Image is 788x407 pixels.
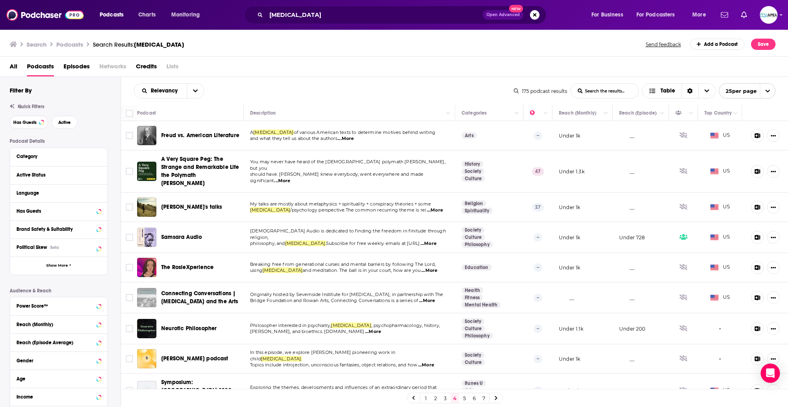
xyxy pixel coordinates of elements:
[138,9,156,21] span: Charts
[16,224,101,234] a: Brand Safety & Suitability
[161,234,202,240] span: Samsara Audio
[619,168,634,175] p: __
[161,325,217,333] a: Neurotic Philosopher
[462,161,483,167] a: History
[16,337,101,347] button: Reach (Episode Average)
[285,240,326,246] span: [MEDICAL_DATA].
[253,129,293,135] span: [MEDICAL_DATA]
[187,84,204,98] button: open menu
[137,319,156,338] img: Neurotic Philosopher
[16,358,94,364] div: Gender
[559,325,583,332] p: Under 1.1k
[16,172,96,178] div: Active Status
[166,8,210,21] button: open menu
[136,60,157,76] span: Credits
[451,393,459,403] a: 4
[719,85,757,97] span: 25 per page
[161,378,241,403] a: Symposium: [GEOGRAPHIC_DATA] 1900–Dress rehearsal for modernity
[161,355,228,363] a: [PERSON_NAME] podcast
[710,263,730,271] span: US
[338,136,354,142] span: ...More
[687,8,716,21] button: open menu
[134,88,187,94] button: open menu
[64,60,90,76] a: Episodes
[137,258,156,277] img: The RosieXperience
[250,292,443,297] span: Originally hosted by Severnside Institute for [MEDICAL_DATA], in partnership with The
[738,8,750,22] a: Show notifications dropdown
[274,178,290,184] span: ...More
[719,354,721,364] span: -
[441,393,449,403] a: 3
[137,228,156,247] img: Samsara Audio
[534,263,542,271] p: --
[541,109,550,118] button: Column Actions
[530,108,541,118] div: Power Score
[427,207,443,214] span: ...More
[718,8,731,22] a: Show notifications dropdown
[462,168,484,175] a: Society
[250,329,364,334] span: [PERSON_NAME], and bioethics. [DOMAIN_NAME]
[161,290,238,305] span: Connecting Conversations | [MEDICAL_DATA] and the Arts
[252,6,554,24] div: Search podcasts, credits, & more...
[534,386,542,395] p: --
[161,325,217,332] span: Neurotic Philosopher
[137,349,156,368] img: zoya Dibaji's podcast
[250,267,263,273] span: using
[534,132,542,140] p: --
[690,39,745,50] a: Add a Podcast
[294,129,435,135] span: of various American texts to determine motives behind writing
[56,41,83,48] h3: Podcasts
[16,170,101,180] button: Active Status
[6,7,84,23] a: Podchaser - Follow, Share and Rate Podcasts
[16,242,101,252] button: Political SkewBeta
[586,8,633,21] button: open menu
[619,108,657,118] div: Reach (Episode)
[126,264,133,271] span: Toggle select row
[250,159,445,171] span: You may never have heard of the [DEMOGRAPHIC_DATA] polymath [PERSON_NAME], but you
[462,294,483,301] a: Fitness
[731,109,740,118] button: Column Actions
[10,60,17,76] a: All
[462,241,493,248] a: Philosophy
[692,9,706,21] span: More
[710,203,730,211] span: US
[126,234,133,241] span: Toggle select row
[486,13,520,17] span: Open Advanced
[534,294,542,302] p: --
[10,116,48,129] button: Has Guests
[16,303,94,309] div: Power Score™
[93,41,184,48] a: Search Results:[MEDICAL_DATA]
[371,323,440,328] span: , psychopharmacology, history,
[760,6,778,24] img: User Profile
[462,175,485,182] a: Culture
[161,155,241,187] a: A Very Square Peg: The Strange and Remarkable Life the Polymath [PERSON_NAME]
[16,376,94,382] div: Age
[418,362,434,368] span: ...More
[443,109,453,118] button: Column Actions
[636,9,675,21] span: For Podcasters
[16,245,47,250] span: Political Skew
[365,329,381,335] span: ...More
[16,322,94,327] div: Reach (Monthly)
[767,384,780,397] button: Show More Button
[559,168,585,175] p: Under 1.3k
[137,197,156,217] img: Robin Obinray's talks
[10,257,107,275] button: Show More
[51,116,78,129] button: Active
[10,86,32,94] h2: Filter By
[462,208,492,214] a: Spirituality
[601,109,611,118] button: Column Actions
[559,204,580,211] p: Under 1k
[126,294,133,301] span: Toggle select row
[134,41,184,48] span: [MEDICAL_DATA]
[767,352,780,365] button: Show More Button
[250,240,285,246] span: philosophy, and
[161,355,228,362] span: [PERSON_NAME] podcast
[161,203,222,210] span: [PERSON_NAME]'s talks
[591,9,623,21] span: For Business
[559,356,580,362] p: Under 1k
[559,108,596,118] div: Reach (Monthly)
